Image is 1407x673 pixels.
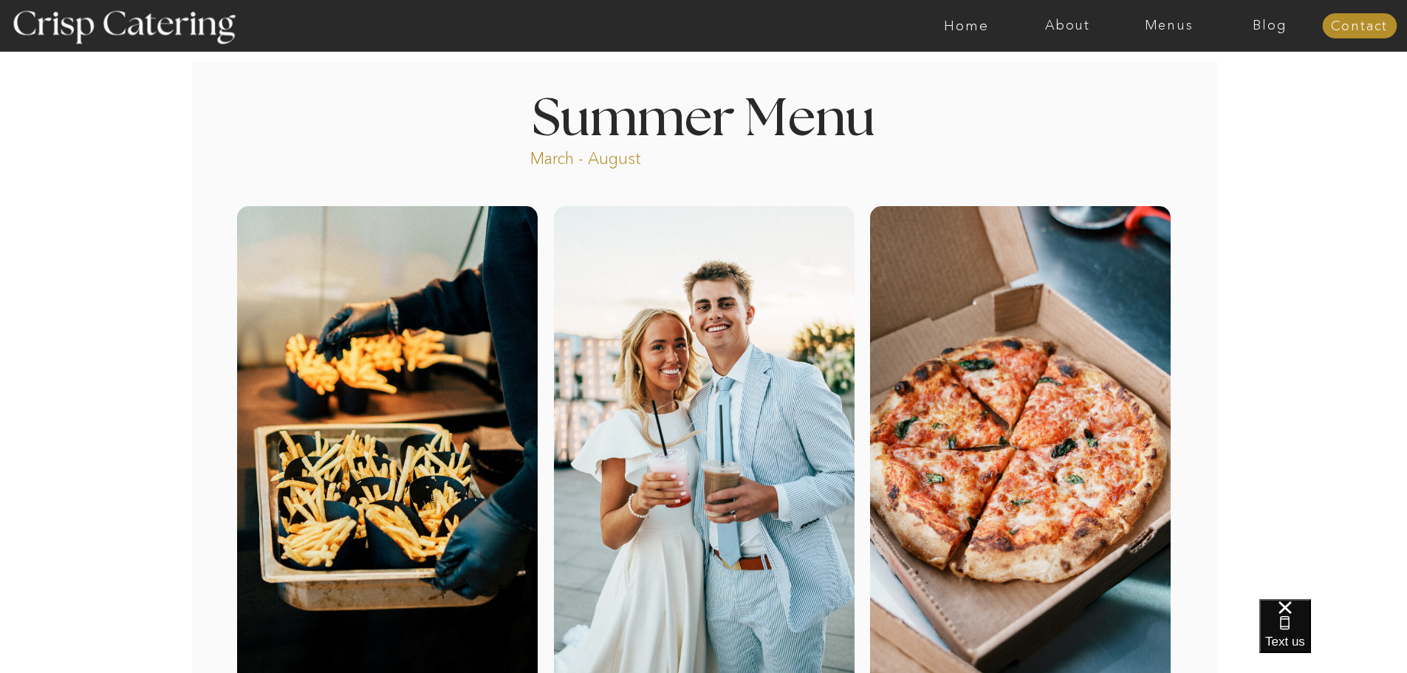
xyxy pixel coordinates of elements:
p: March - August [530,148,733,165]
h1: Summer Menu [499,94,909,137]
a: Blog [1219,18,1321,33]
a: About [1017,18,1118,33]
iframe: podium webchat widget bubble [1259,599,1407,673]
a: Home [916,18,1017,33]
a: Contact [1322,19,1397,34]
a: Menus [1118,18,1219,33]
